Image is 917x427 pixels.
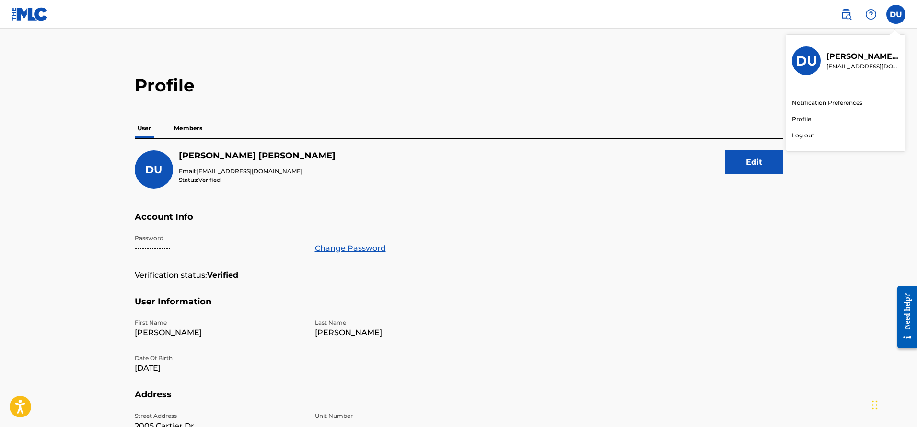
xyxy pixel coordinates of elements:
[179,167,336,176] p: Email:
[315,327,484,338] p: [PERSON_NAME]
[315,318,484,327] p: Last Name
[207,270,238,281] strong: Verified
[796,53,817,69] h3: DU
[869,381,917,427] iframe: Chat Widget
[872,391,878,419] div: Drag
[135,354,303,362] p: Date Of Birth
[725,150,783,174] button: Edit
[135,412,303,420] p: Street Address
[135,243,303,254] p: •••••••••••••••
[135,234,303,243] p: Password
[792,115,811,124] a: Profile
[179,150,336,161] h5: Denis Urbina
[135,362,303,374] p: [DATE]
[792,99,862,107] a: Notification Preferences
[135,318,303,327] p: First Name
[171,118,205,138] p: Members
[890,276,917,358] iframe: Resource Center
[886,5,905,24] div: User Menu
[836,5,856,24] a: Public Search
[135,270,207,281] p: Verification status:
[792,131,814,140] p: Log out
[135,327,303,338] p: [PERSON_NAME]
[861,5,881,24] div: Help
[135,296,783,319] h5: User Information
[315,412,484,420] p: Unit Number
[865,9,877,20] img: help
[135,75,783,96] h2: Profile
[826,51,899,62] p: Denis Urbina
[197,168,302,175] span: [EMAIL_ADDRESS][DOMAIN_NAME]
[12,7,48,21] img: MLC Logo
[135,212,783,234] h5: Account Info
[826,62,899,71] p: prodbygusz@gmail.com
[179,176,336,184] p: Status:
[840,9,852,20] img: search
[315,243,386,254] a: Change Password
[135,389,783,412] h5: Address
[145,163,162,176] span: DU
[135,118,154,138] p: User
[198,176,221,183] span: Verified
